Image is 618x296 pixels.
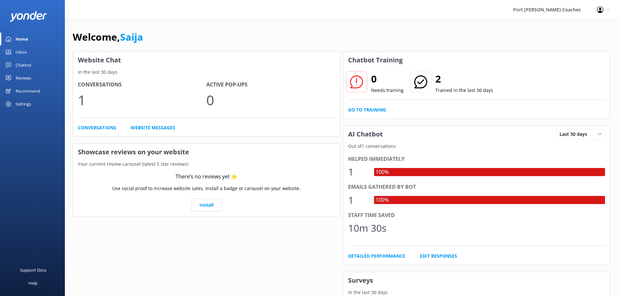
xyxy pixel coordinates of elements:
div: Chatbot [16,58,31,71]
h3: Website Chat [73,52,340,69]
h3: AI Chatbot [343,126,388,143]
div: 100% [374,168,390,176]
h3: Chatbot Training [343,52,407,69]
a: Install [191,199,222,212]
a: Edit Responses [420,252,457,260]
h4: Conversations [78,81,206,89]
span: Last 30 days [560,131,591,138]
div: Help [29,277,38,290]
div: Reviews [16,71,31,84]
div: Recommend [16,84,40,97]
a: Detailed Performance [348,252,405,260]
a: Go to Training [348,106,386,113]
p: Needs training [371,87,404,94]
p: Out of 1 conversations [343,143,610,150]
p: In the last 30 days [73,69,340,76]
div: Inbox [16,45,27,58]
div: 1 [348,164,368,180]
div: Emails gathered by bot [348,183,605,191]
div: Home [16,32,28,45]
div: There’s no reviews yet ⭐ [176,173,237,181]
div: 100% [374,196,390,204]
div: Staff time saved [348,211,605,220]
h1: Welcome, [73,29,143,45]
p: Use social proof to increase website sales. Install a badge or carousel on your website. [112,185,300,192]
div: Support Docs [20,264,46,277]
h4: Active Pop-ups [206,81,335,89]
div: 10m 30s [348,220,386,236]
h3: Surveys [343,272,610,289]
a: Saija [120,30,143,44]
p: In the last 30 days [343,289,610,296]
div: Helped immediately [348,155,605,163]
div: Settings [16,97,31,110]
p: Your current review carousel (latest 5 star reviews) [73,161,340,168]
p: Trained in the last 30 days [435,87,493,94]
div: 1 [348,192,368,208]
h2: 0 [371,71,404,87]
a: Conversations [78,124,116,131]
img: yonder-white-logo.png [10,11,47,22]
h3: Showcase reviews on your website [73,144,340,161]
h2: 2 [435,71,493,87]
p: 0 [206,89,335,111]
a: Website Messages [131,124,175,131]
p: 1 [78,89,206,111]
